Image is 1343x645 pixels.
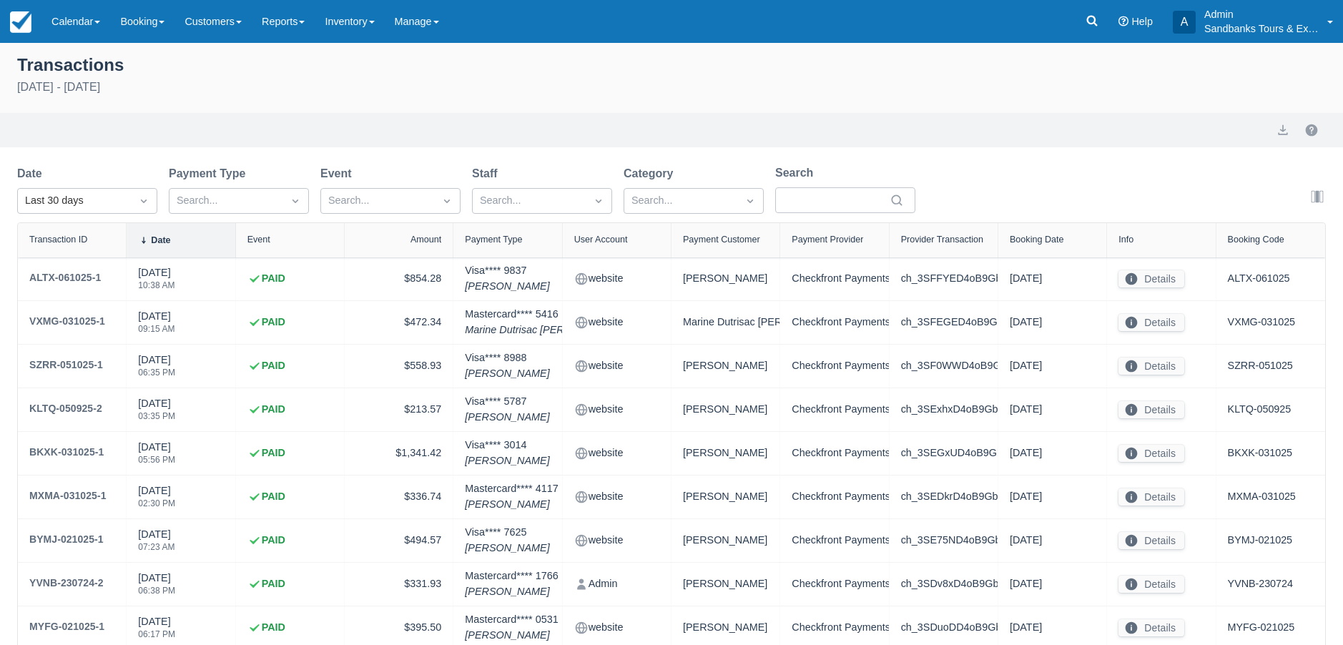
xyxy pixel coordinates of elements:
[138,265,174,298] div: [DATE]
[1010,400,1095,420] div: [DATE]
[901,531,986,551] div: ch_3SE75ND4oB9Gbrmp2NHxIOxU
[138,571,175,604] div: [DATE]
[29,618,104,635] div: MYFG-021025-1
[29,487,107,504] div: MXMA-031025-1
[356,269,441,289] div: $854.28
[574,618,659,638] div: website
[262,315,285,330] strong: PAID
[574,312,659,333] div: website
[29,574,104,591] div: YVNB-230724-2
[1228,358,1293,374] a: SZRR-051025
[683,443,768,463] div: [PERSON_NAME]
[288,194,302,208] span: Dropdown icon
[262,358,285,374] strong: PAID
[792,487,877,507] div: Checkfront Payments
[574,531,659,551] div: website
[683,618,768,638] div: [PERSON_NAME]
[1118,619,1184,636] button: Details
[465,322,624,338] em: Marine Dutrisac [PERSON_NAME]
[1010,487,1095,507] div: [DATE]
[356,443,441,463] div: $1,341.42
[1010,356,1095,376] div: [DATE]
[901,443,986,463] div: ch_3SEGxUD4oB9Gbrmp1mTvXxN2
[356,531,441,551] div: $494.57
[1228,402,1292,418] a: KLTQ-050925
[138,527,174,560] div: [DATE]
[1118,576,1184,593] button: Details
[901,487,986,507] div: ch_3SEDkrD4oB9Gbrmp254sdj9G
[1118,445,1184,462] button: Details
[29,312,105,333] a: VXMG-031025-1
[29,235,87,245] div: Transaction ID
[29,400,102,417] div: KLTQ-050925-2
[1228,445,1292,461] a: BKXK-031025
[465,497,558,513] em: [PERSON_NAME]
[29,400,102,420] a: KLTQ-050925-2
[1010,574,1095,594] div: [DATE]
[1118,488,1184,506] button: Details
[262,533,285,548] strong: PAID
[792,235,863,245] div: Payment Provider
[29,443,104,461] div: BKXK-031025-1
[1118,532,1184,549] button: Details
[1228,315,1295,330] a: VXMG-031025
[901,400,986,420] div: ch_3SExhxD4oB9Gbrmp2IFRnexg
[1118,16,1128,26] i: Help
[10,11,31,33] img: checkfront-main-nav-mini-logo.png
[29,531,104,548] div: BYMJ-021025-1
[138,543,174,551] div: 07:23 AM
[901,269,986,289] div: ch_3SFFYED4oB9Gbrmp2suACeyf
[356,356,441,376] div: $558.93
[1131,16,1153,27] span: Help
[472,165,503,182] label: Staff
[574,269,659,289] div: website
[17,79,1326,96] div: [DATE] - [DATE]
[138,309,174,342] div: [DATE]
[138,325,174,333] div: 09:15 AM
[262,489,285,505] strong: PAID
[901,574,986,594] div: ch_3SDv8xD4oB9Gbrmp26i41r3z
[574,400,659,420] div: website
[792,400,877,420] div: Checkfront Payments
[901,356,986,376] div: ch_3SF0WWD4oB9Gbrmp0jTpdq99
[792,269,877,289] div: Checkfront Payments
[574,235,628,245] div: User Account
[262,576,285,592] strong: PAID
[792,618,877,638] div: Checkfront Payments
[1173,11,1196,34] div: A
[138,353,175,385] div: [DATE]
[29,531,104,551] a: BYMJ-021025-1
[356,574,441,594] div: $331.93
[29,269,101,286] div: ALTX-061025-1
[465,612,558,643] div: Mastercard **** 0531
[683,269,768,289] div: [PERSON_NAME]
[1010,269,1095,289] div: [DATE]
[169,165,251,182] label: Payment Type
[683,531,768,551] div: [PERSON_NAME]
[138,456,175,464] div: 05:56 PM
[1010,531,1095,551] div: [DATE]
[440,194,454,208] span: Dropdown icon
[792,531,877,551] div: Checkfront Payments
[465,628,558,644] em: [PERSON_NAME]
[901,235,984,245] div: Provider Transaction
[465,279,549,295] em: [PERSON_NAME]
[1010,312,1095,333] div: [DATE]
[683,356,768,376] div: [PERSON_NAME]
[138,499,175,508] div: 02:30 PM
[465,584,558,600] em: [PERSON_NAME]
[356,312,441,333] div: $472.34
[683,235,760,245] div: Payment Customer
[465,568,558,599] div: Mastercard **** 1766
[138,586,175,595] div: 06:38 PM
[743,194,757,208] span: Dropdown icon
[138,396,175,429] div: [DATE]
[465,366,549,382] em: [PERSON_NAME]
[356,618,441,638] div: $395.50
[138,630,175,639] div: 06:17 PM
[624,165,679,182] label: Category
[410,235,441,245] div: Amount
[17,165,48,182] label: Date
[138,483,175,516] div: [DATE]
[574,487,659,507] div: website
